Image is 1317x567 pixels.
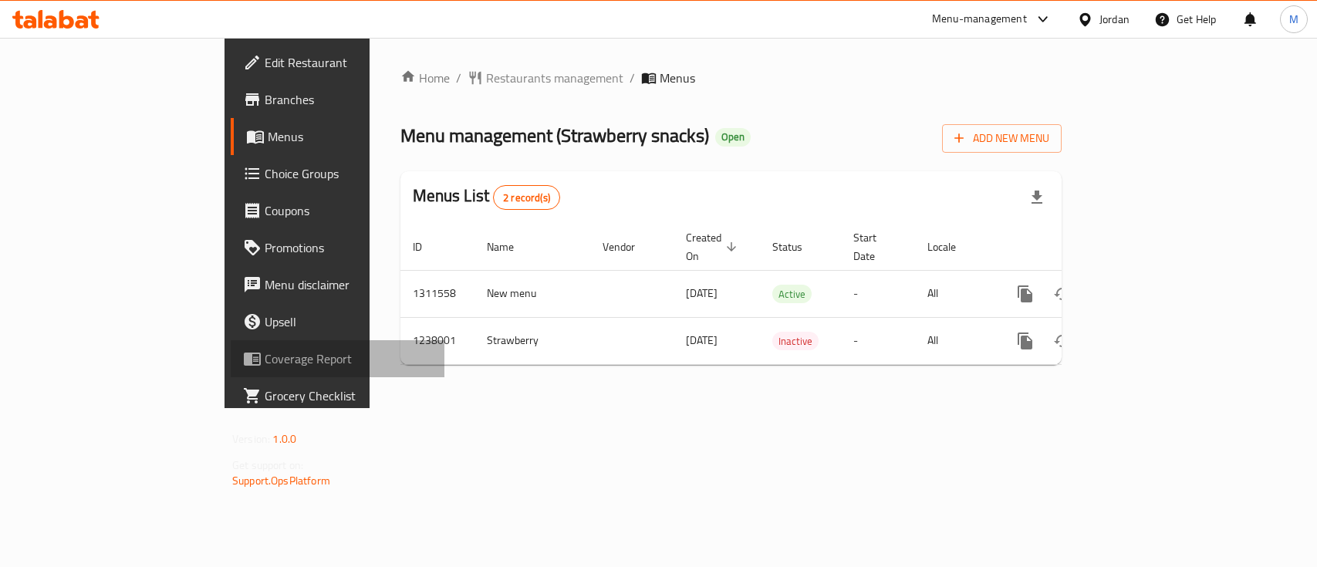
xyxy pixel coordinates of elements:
[272,429,296,449] span: 1.0.0
[494,191,559,205] span: 2 record(s)
[232,471,330,491] a: Support.OpsPlatform
[927,238,976,256] span: Locale
[231,118,444,155] a: Menus
[686,330,718,350] span: [DATE]
[265,238,432,257] span: Promotions
[231,340,444,377] a: Coverage Report
[265,90,432,109] span: Branches
[413,184,560,210] h2: Menus List
[772,332,819,350] span: Inactive
[915,270,995,317] td: All
[265,349,432,368] span: Coverage Report
[715,128,751,147] div: Open
[231,229,444,266] a: Promotions
[603,238,655,256] span: Vendor
[265,201,432,220] span: Coupons
[268,127,432,146] span: Menus
[841,317,915,364] td: -
[474,270,590,317] td: New menu
[772,238,822,256] span: Status
[942,124,1062,153] button: Add New Menu
[487,238,534,256] span: Name
[231,81,444,118] a: Branches
[265,275,432,294] span: Menu disclaimer
[474,317,590,364] td: Strawberry
[853,228,897,265] span: Start Date
[456,69,461,87] li: /
[686,228,741,265] span: Created On
[231,155,444,192] a: Choice Groups
[400,118,709,153] span: Menu management ( Strawberry snacks )
[1007,322,1044,359] button: more
[486,69,623,87] span: Restaurants management
[715,130,751,143] span: Open
[265,53,432,72] span: Edit Restaurant
[841,270,915,317] td: -
[1289,11,1298,28] span: M
[231,44,444,81] a: Edit Restaurant
[686,283,718,303] span: [DATE]
[232,455,303,475] span: Get support on:
[232,429,270,449] span: Version:
[413,238,442,256] span: ID
[1099,11,1130,28] div: Jordan
[265,312,432,331] span: Upsell
[231,377,444,414] a: Grocery Checklist
[265,164,432,183] span: Choice Groups
[265,386,432,405] span: Grocery Checklist
[1044,322,1081,359] button: Change Status
[932,10,1027,29] div: Menu-management
[231,192,444,229] a: Coupons
[954,129,1049,148] span: Add New Menu
[772,285,812,303] span: Active
[468,69,623,87] a: Restaurants management
[772,285,812,303] div: Active
[660,69,695,87] span: Menus
[231,303,444,340] a: Upsell
[630,69,635,87] li: /
[772,332,819,350] div: Inactive
[1018,179,1055,216] div: Export file
[1044,275,1081,312] button: Change Status
[995,224,1167,271] th: Actions
[915,317,995,364] td: All
[231,266,444,303] a: Menu disclaimer
[400,224,1167,365] table: enhanced table
[1007,275,1044,312] button: more
[400,69,1062,87] nav: breadcrumb
[493,185,560,210] div: Total records count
